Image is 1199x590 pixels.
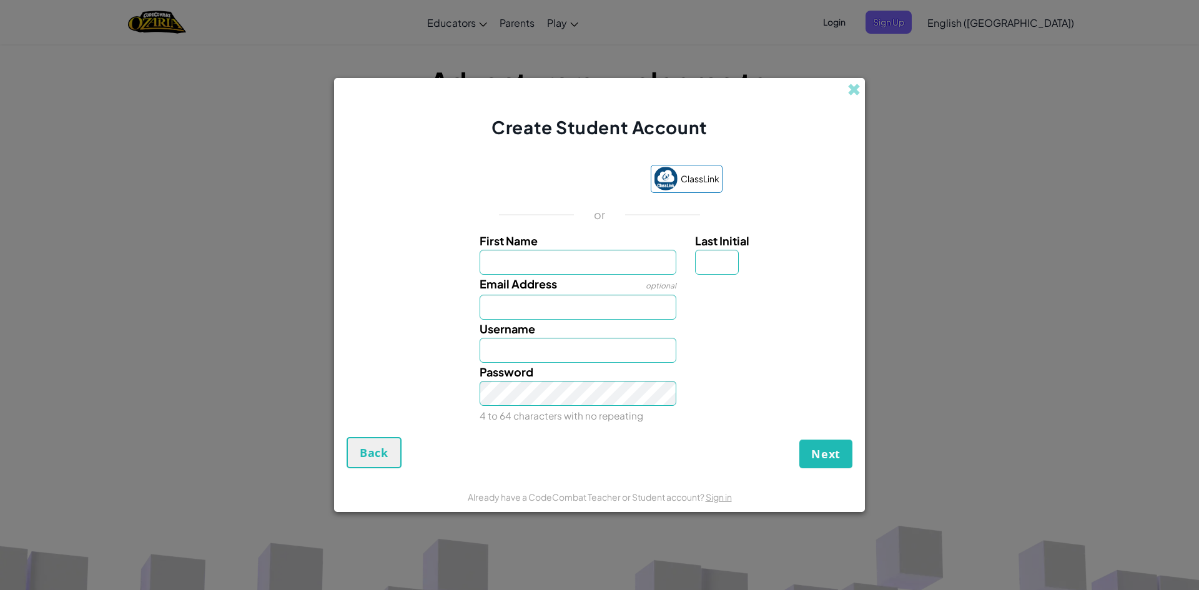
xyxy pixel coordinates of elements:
a: Sign in [706,491,732,503]
span: First Name [480,234,538,248]
iframe: Sign in with Google Button [470,166,644,194]
small: 4 to 64 characters with no repeating [480,410,643,421]
span: Password [480,365,533,379]
button: Next [799,440,852,468]
span: Last Initial [695,234,749,248]
span: Create Student Account [491,116,707,138]
span: Back [360,445,388,460]
span: optional [646,281,676,290]
img: classlink-logo-small.png [654,167,678,190]
span: Next [811,446,841,461]
span: Already have a CodeCombat Teacher or Student account? [468,491,706,503]
button: Back [347,437,402,468]
span: Username [480,322,535,336]
p: or [594,207,606,222]
span: Email Address [480,277,557,291]
span: ClassLink [681,170,719,188]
